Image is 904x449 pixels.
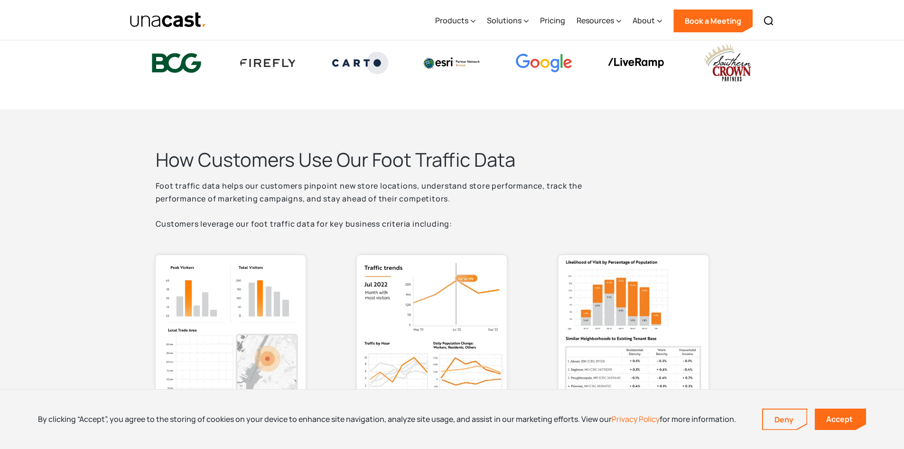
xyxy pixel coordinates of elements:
div: About [633,15,655,26]
div: Solutions [487,1,529,40]
a: Privacy Policy [612,414,660,424]
div: Products [435,15,468,26]
div: Products [435,1,475,40]
img: liveramp logo [608,58,664,68]
div: Resources [577,15,614,26]
h2: How Customers Use Our Foot Traffic Data [156,147,630,172]
p: Foot traffic data helps our customers pinpoint new store locations, understand store performance,... [156,180,630,230]
img: illustration with Peak Visitors, Total Visitors, and Local Trade Area graphs [156,255,306,405]
a: Accept [815,409,866,430]
a: Book a Meeting [673,10,753,32]
img: illustration with Traffic trends graphs [357,255,507,405]
img: Google logo [516,54,572,72]
img: Search icon [763,15,774,27]
div: By clicking “Accept”, you agree to the storing of cookies on your device to enhance site navigati... [38,414,736,424]
div: Solutions [487,15,522,26]
img: illustration with Likelihood of Visit by Percentage of Population and Similar Neighborhoods to Ex... [559,255,708,405]
a: home [130,12,207,29]
img: Firefly Advertising logo [240,59,296,67]
img: BCG logo [149,51,205,75]
a: Deny [763,410,807,430]
img: southern crown logo [699,43,755,83]
img: Carto logo [332,52,388,74]
img: Unacast text logo [130,12,207,29]
a: Pricing [540,1,565,40]
div: Resources [577,1,621,40]
div: About [633,1,662,40]
img: Esri logo [424,57,480,68]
